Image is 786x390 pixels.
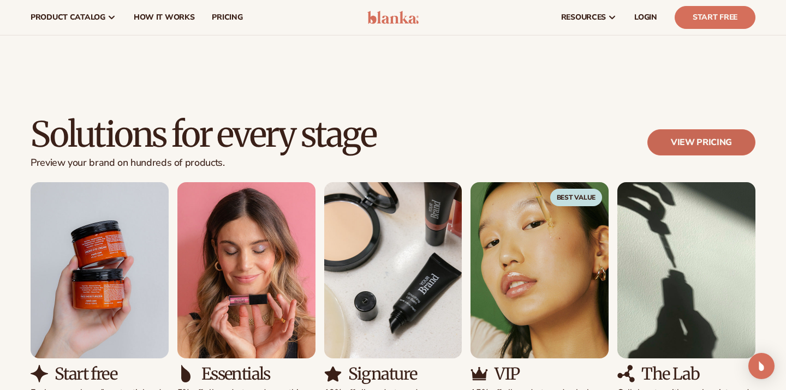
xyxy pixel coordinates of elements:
h3: VIP [495,365,519,383]
img: Shopify Image 14 [617,365,635,382]
h3: The Lab [641,365,699,383]
img: Shopify Image 12 [471,365,488,382]
span: pricing [212,13,242,22]
h2: Solutions for every stage [31,116,376,153]
img: Shopify Image 11 [471,182,609,358]
span: How It Works [134,13,195,22]
img: Shopify Image 7 [177,182,315,358]
h3: Essentials [201,365,270,383]
h3: Start free [55,365,117,383]
img: Shopify Image 8 [177,365,195,382]
img: Shopify Image 6 [31,365,48,382]
img: logo [367,11,419,24]
p: Preview your brand on hundreds of products. [31,157,376,169]
div: Open Intercom Messenger [748,353,775,379]
a: Start Free [675,6,755,29]
img: Shopify Image 10 [324,365,342,382]
img: Shopify Image 9 [324,182,462,358]
span: LOGIN [634,13,657,22]
img: Shopify Image 5 [31,182,169,358]
h3: Signature [348,365,417,383]
img: Shopify Image 13 [617,182,755,358]
a: View pricing [647,129,755,155]
span: resources [561,13,606,22]
span: product catalog [31,13,105,22]
span: Best Value [550,189,603,206]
